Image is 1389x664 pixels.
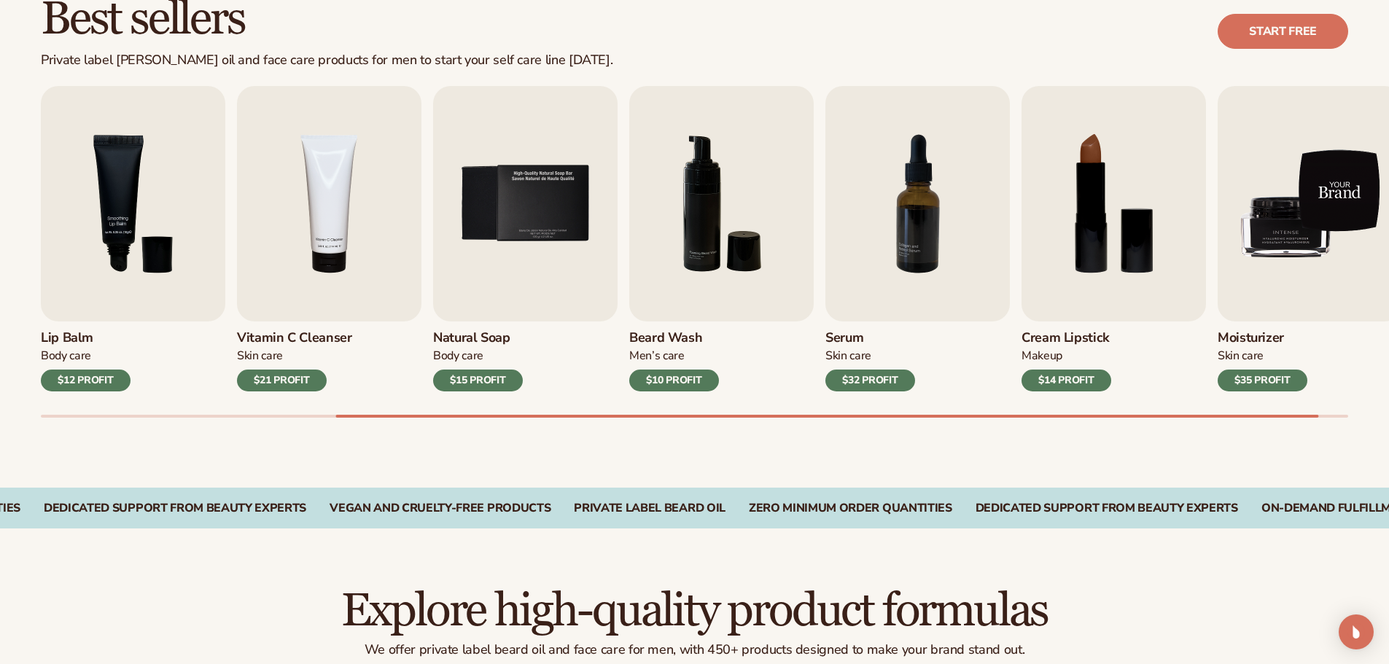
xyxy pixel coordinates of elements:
a: 7 / 9 [825,86,1010,391]
a: 6 / 9 [629,86,814,391]
h3: Moisturizer [1218,330,1307,346]
a: Start free [1218,14,1348,49]
div: Zero Minimum Order QuantitieS [749,501,952,515]
h3: Serum [825,330,915,346]
a: 4 / 9 [237,86,421,391]
div: Body Care [433,348,523,364]
div: Skin Care [1218,348,1307,364]
div: Makeup [1022,348,1111,364]
h3: Natural Soap [433,330,523,346]
div: DEDICATED SUPPORT FROM BEAUTY EXPERTS [44,501,306,515]
div: Dedicated Support From Beauty Experts [976,501,1238,515]
a: 8 / 9 [1022,86,1206,391]
div: Vegan and Cruelty-Free Products [330,501,550,515]
div: $12 PROFIT [41,370,131,391]
div: $21 PROFIT [237,370,327,391]
div: $15 PROFIT [433,370,523,391]
div: Private label [PERSON_NAME] oil and face care products for men to start your self care line [DATE]. [41,52,612,69]
div: Private Label Beard oil [574,501,725,515]
div: $10 PROFIT [629,370,719,391]
div: $35 PROFIT [1218,370,1307,391]
h3: Beard Wash [629,330,719,346]
a: 5 / 9 [433,86,618,391]
div: Skin Care [237,348,352,364]
div: Body Care [41,348,131,364]
a: 3 / 9 [41,86,225,391]
div: $32 PROFIT [825,370,915,391]
div: Open Intercom Messenger [1339,614,1374,649]
h2: Explore high-quality product formulas [41,587,1348,636]
h3: Cream Lipstick [1022,330,1111,346]
p: We offer private label beard oil and face care for men, with 450+ products designed to make your ... [41,642,1348,658]
div: $14 PROFIT [1022,370,1111,391]
div: Skin Care [825,348,915,364]
h3: Lip Balm [41,330,131,346]
div: Men’s Care [629,348,719,364]
h3: Vitamin C Cleanser [237,330,352,346]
